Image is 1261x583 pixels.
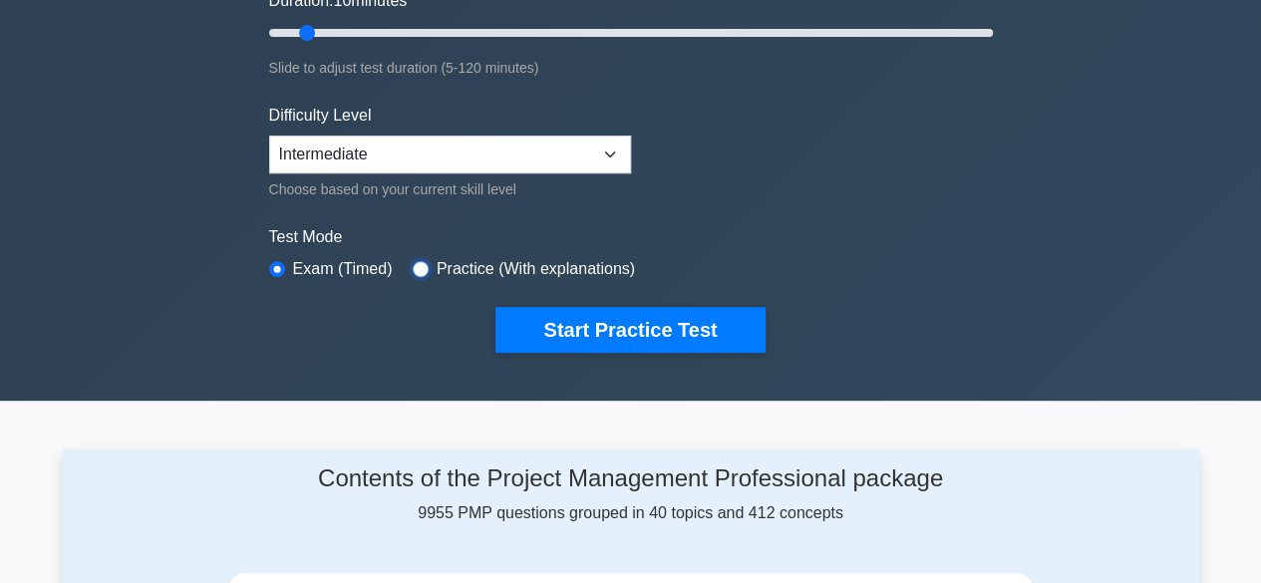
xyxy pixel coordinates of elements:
label: Test Mode [269,225,993,249]
div: Slide to adjust test duration (5-120 minutes) [269,56,993,80]
div: Choose based on your current skill level [269,177,631,201]
h4: Contents of the Project Management Professional package [228,464,1033,493]
label: Difficulty Level [269,104,372,128]
button: Start Practice Test [495,307,765,353]
div: 9955 PMP questions grouped in 40 topics and 412 concepts [228,464,1033,525]
label: Practice (With explanations) [437,257,635,281]
label: Exam (Timed) [293,257,393,281]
